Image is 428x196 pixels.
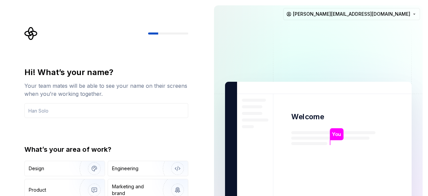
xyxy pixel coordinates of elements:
[29,187,46,193] div: Product
[24,67,188,78] div: Hi! What’s your name?
[293,11,410,17] span: [PERSON_NAME][EMAIL_ADDRESS][DOMAIN_NAME]
[332,131,341,138] p: You
[24,27,38,40] svg: Supernova Logo
[29,165,44,172] div: Design
[291,112,324,122] p: Welcome
[24,103,188,118] input: Han Solo
[24,145,188,154] div: What’s your area of work?
[24,82,188,98] div: Your team mates will be able to see your name on their screens when you’re working together.
[112,165,138,172] div: Engineering
[283,8,420,20] button: [PERSON_NAME][EMAIL_ADDRESS][DOMAIN_NAME]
